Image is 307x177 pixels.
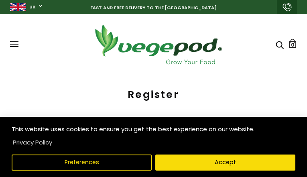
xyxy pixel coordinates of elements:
[288,39,297,48] a: Cart
[12,125,254,133] span: This website uses cookies to ensure you get the best experience on our website.
[12,135,53,150] a: Privacy Policy (opens in a new tab)
[12,155,152,171] button: Preferences
[155,155,295,171] button: Accept
[10,89,297,101] h1: Register
[10,3,26,11] img: gb_large.png
[88,22,228,67] img: Vegepod
[291,41,295,49] span: 0
[276,40,284,49] a: Search
[29,4,36,10] a: UK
